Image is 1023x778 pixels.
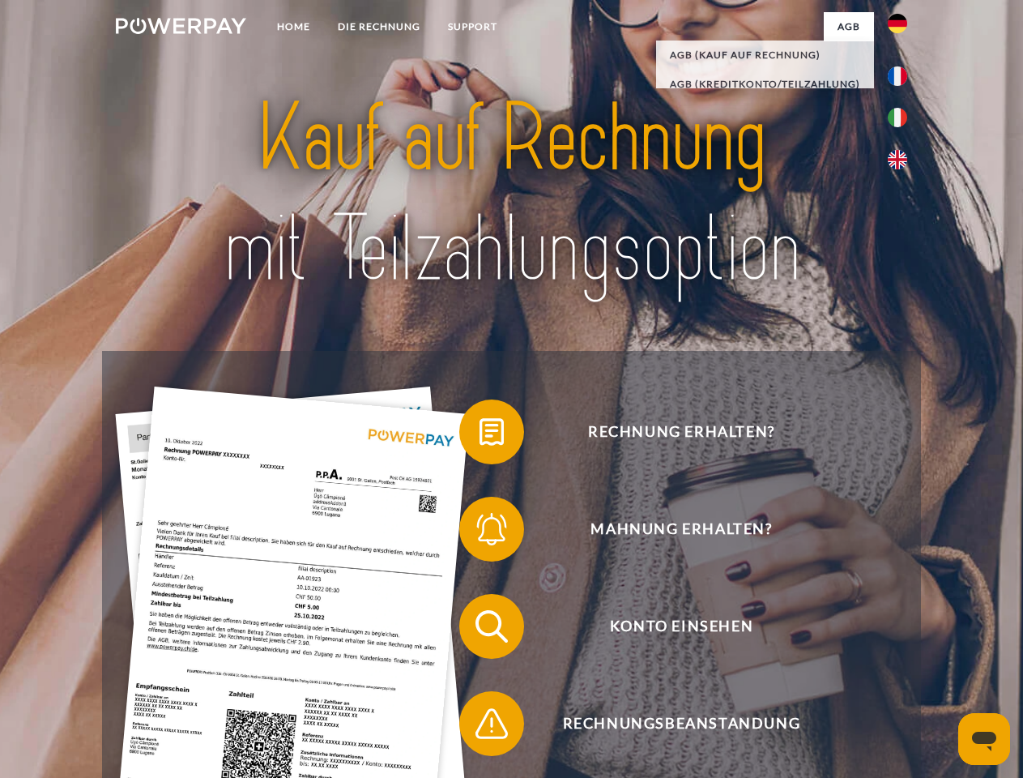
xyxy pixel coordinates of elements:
img: qb_search.svg [471,606,512,647]
img: en [888,150,907,169]
a: AGB (Kreditkonto/Teilzahlung) [656,70,874,99]
span: Konto einsehen [483,594,880,659]
a: DIE RECHNUNG [324,12,434,41]
img: logo-powerpay-white.svg [116,18,246,34]
span: Rechnungsbeanstandung [483,691,880,756]
button: Rechnung erhalten? [459,400,880,464]
iframe: Schaltfläche zum Öffnen des Messaging-Fensters [958,713,1010,765]
img: fr [888,66,907,86]
span: Rechnung erhalten? [483,400,880,464]
img: de [888,14,907,33]
span: Mahnung erhalten? [483,497,880,562]
a: Home [263,12,324,41]
button: Rechnungsbeanstandung [459,691,880,756]
img: title-powerpay_de.svg [155,78,868,310]
img: qb_warning.svg [471,703,512,744]
img: it [888,108,907,127]
img: qb_bill.svg [471,412,512,452]
button: Mahnung erhalten? [459,497,880,562]
a: agb [824,12,874,41]
a: AGB (Kauf auf Rechnung) [656,41,874,70]
img: qb_bell.svg [471,509,512,549]
button: Konto einsehen [459,594,880,659]
a: SUPPORT [434,12,511,41]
